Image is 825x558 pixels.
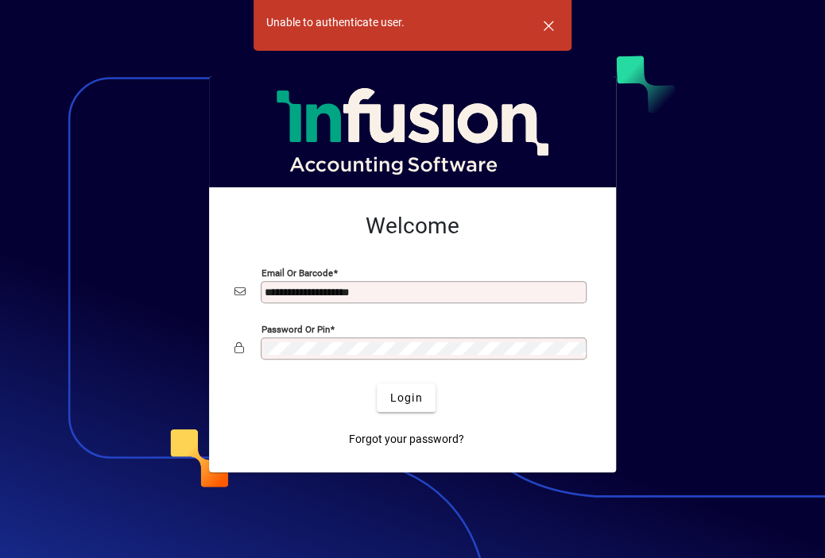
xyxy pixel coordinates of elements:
[529,6,567,44] button: Dismiss
[234,213,591,240] h2: Welcome
[343,425,471,453] a: Forgot your password?
[377,383,435,412] button: Login
[389,390,422,406] span: Login
[261,267,333,279] mat-label: Email or Barcode
[349,431,464,448] span: Forgot your password?
[261,324,330,335] mat-label: Password or Pin
[266,14,405,31] div: Unable to authenticate user.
